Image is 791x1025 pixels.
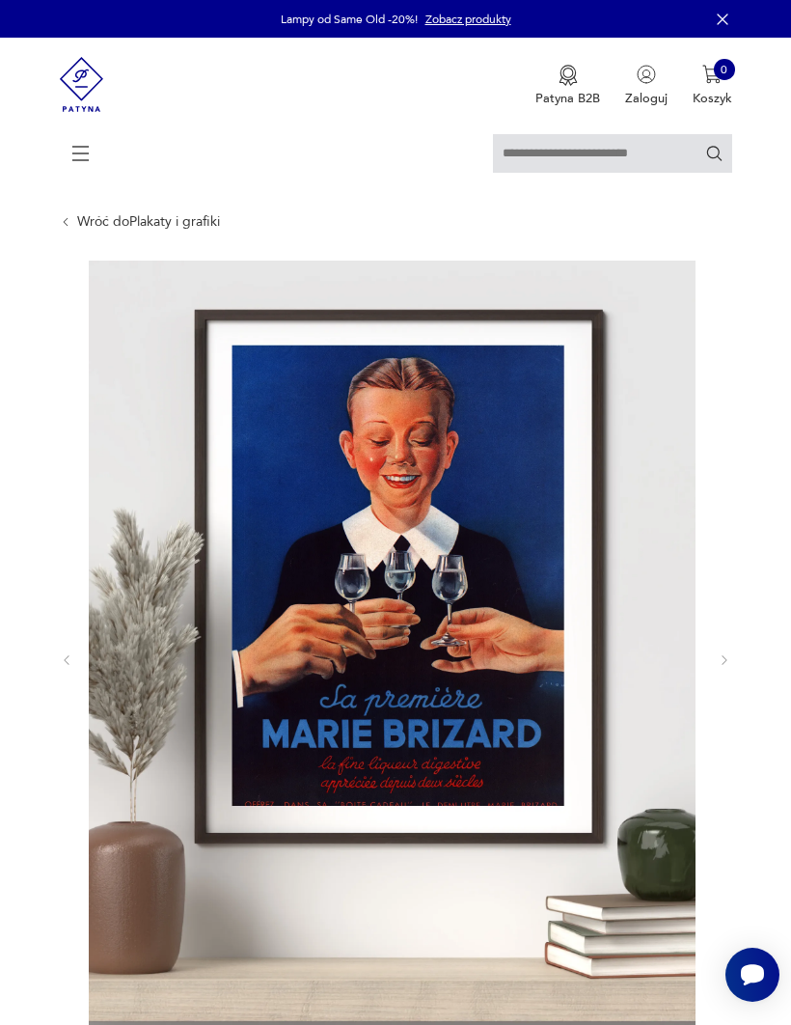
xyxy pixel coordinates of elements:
button: Zaloguj [625,65,668,107]
iframe: Smartsupp widget button [725,948,779,1002]
button: Patyna B2B [535,65,600,107]
img: Ikona koszyka [702,65,722,84]
img: Ikona medalu [559,65,578,86]
div: 0 [714,59,735,80]
img: Ikonka użytkownika [637,65,656,84]
a: Wróć doPlakaty i grafiki [77,214,220,230]
p: Zaloguj [625,90,668,107]
button: 0Koszyk [693,65,732,107]
p: Lampy od Same Old -20%! [281,12,418,27]
a: Ikona medaluPatyna B2B [535,65,600,107]
p: Koszyk [693,90,732,107]
img: Patyna - sklep z meblami i dekoracjami vintage [60,38,104,131]
button: Szukaj [705,144,723,162]
p: Patyna B2B [535,90,600,107]
a: Zobacz produkty [425,12,511,27]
